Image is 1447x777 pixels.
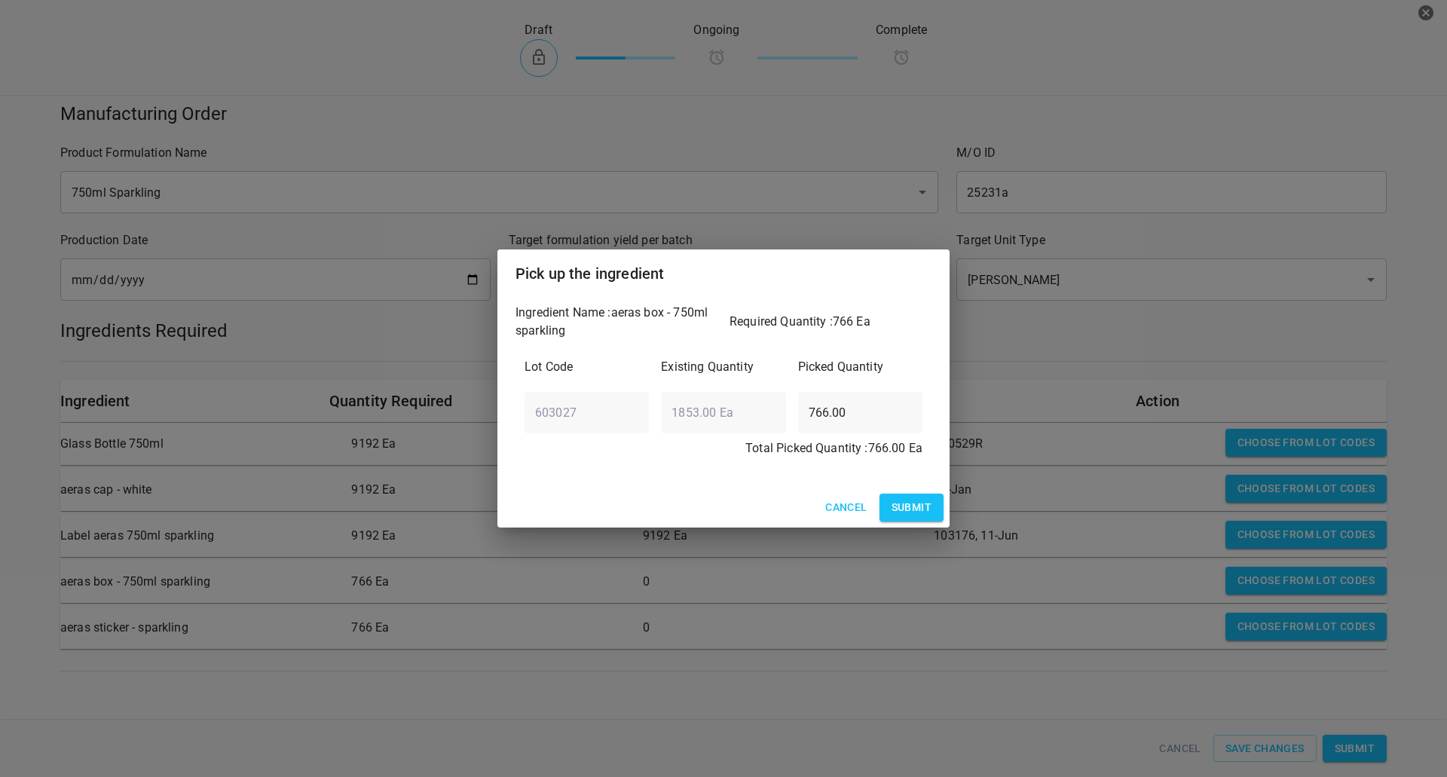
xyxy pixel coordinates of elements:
[661,358,785,376] p: Existing Quantity
[525,358,649,376] p: Lot Code
[880,494,944,522] button: Submit
[892,498,932,517] span: Submit
[525,439,922,457] p: Total Picked Quantity : 766.00 Ea
[515,304,717,340] p: Ingredient Name : aeras box - 750ml sparkling
[825,498,867,517] span: Cancel
[525,391,649,433] input: Lot Code
[798,358,922,376] p: Picked Quantity
[661,391,785,433] input: Total Unit Value
[819,494,873,522] button: Cancel
[730,313,932,331] p: Required Quantity : 766 Ea
[798,391,922,433] input: PickedUp Quantity
[515,262,932,286] h2: Pick up the ingredient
